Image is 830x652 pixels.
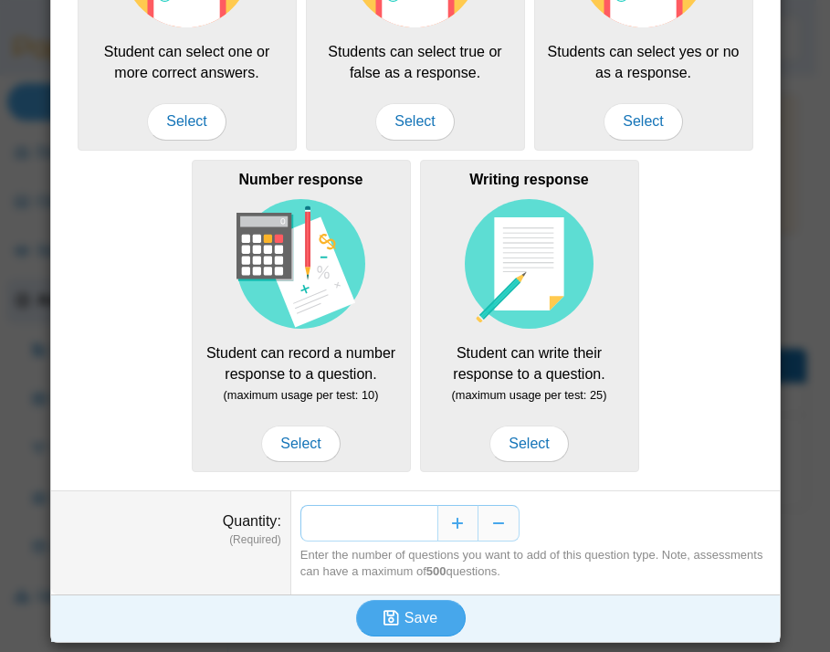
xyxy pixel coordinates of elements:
[375,103,454,140] span: Select
[356,600,466,636] button: Save
[238,172,362,187] b: Number response
[604,103,682,140] span: Select
[478,505,520,542] button: Decrease
[420,160,639,472] div: Student can write their response to a question.
[147,103,226,140] span: Select
[465,199,594,329] img: item-type-writing-response.svg
[300,547,771,580] div: Enter the number of questions you want to add of this question type. Note, assessments can have a...
[192,160,411,472] div: Student can record a number response to a question.
[404,610,437,626] span: Save
[426,564,447,578] b: 500
[223,513,281,529] label: Quantity
[437,505,478,542] button: Increase
[452,388,607,402] small: (maximum usage per test: 25)
[469,172,588,187] b: Writing response
[489,426,568,462] span: Select
[60,532,281,548] dfn: (Required)
[236,199,366,329] img: item-type-number-response.svg
[261,426,340,462] span: Select
[224,388,379,402] small: (maximum usage per test: 10)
